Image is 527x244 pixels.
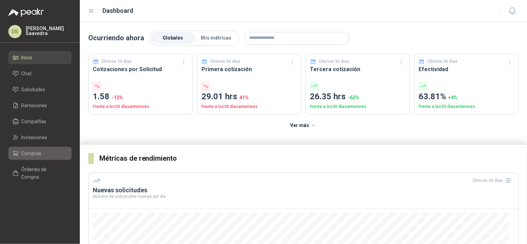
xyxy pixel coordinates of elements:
[348,95,360,100] span: -62 %
[319,58,349,65] p: Últimos 30 días
[22,150,42,157] span: Compras
[8,25,22,38] div: DS
[419,103,514,110] p: Frente a los 30 días anteriores
[8,83,72,96] a: Solicitudes
[310,103,406,110] p: Frente a los 30 días anteriores
[112,95,123,100] span: -13 %
[473,175,514,186] div: Últimos 30 días
[8,67,72,80] a: Chat
[22,134,48,141] span: Invitaciones
[22,86,46,93] span: Solicitudes
[239,95,249,100] span: 41 %
[210,58,240,65] p: Últimos 30 días
[22,102,47,109] span: Remisiones
[310,65,406,74] h3: Tercera cotización
[310,90,406,103] p: 26.35 hrs
[201,103,297,110] p: Frente a los 30 días anteriores
[93,194,514,199] p: Número de solicitudes nuevas por día
[419,90,514,103] p: 63.81%
[22,70,32,77] span: Chat
[8,115,72,128] a: Compañías
[93,186,514,194] h3: Nuevas solicitudes
[8,131,72,144] a: Invitaciones
[286,119,321,133] button: Ver más
[8,8,44,17] img: Logo peakr
[93,103,188,110] p: Frente a los 30 días anteriores
[419,65,514,74] h3: Efectividad
[22,118,47,125] span: Compañías
[448,95,458,100] span: + 4 %
[428,58,458,65] p: Últimos 30 días
[163,35,183,41] span: Globales
[8,51,72,64] a: Inicio
[93,65,188,74] h3: Cotizaciones por Solicitud
[26,26,72,36] p: [PERSON_NAME] Saavedra
[201,35,231,41] span: Mis métricas
[99,153,519,164] h3: Métricas de rendimiento
[22,166,65,181] span: Órdenes de Compra
[8,99,72,112] a: Remisiones
[22,54,33,61] span: Inicio
[8,147,72,160] a: Compras
[8,163,72,184] a: Órdenes de Compra
[201,90,297,103] p: 29.01 hrs
[88,33,144,43] p: Ocurriendo ahora
[201,65,297,74] h3: Primera cotización
[93,90,188,103] p: 1.58
[102,58,132,65] p: Últimos 30 días
[103,6,134,16] h1: Dashboard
